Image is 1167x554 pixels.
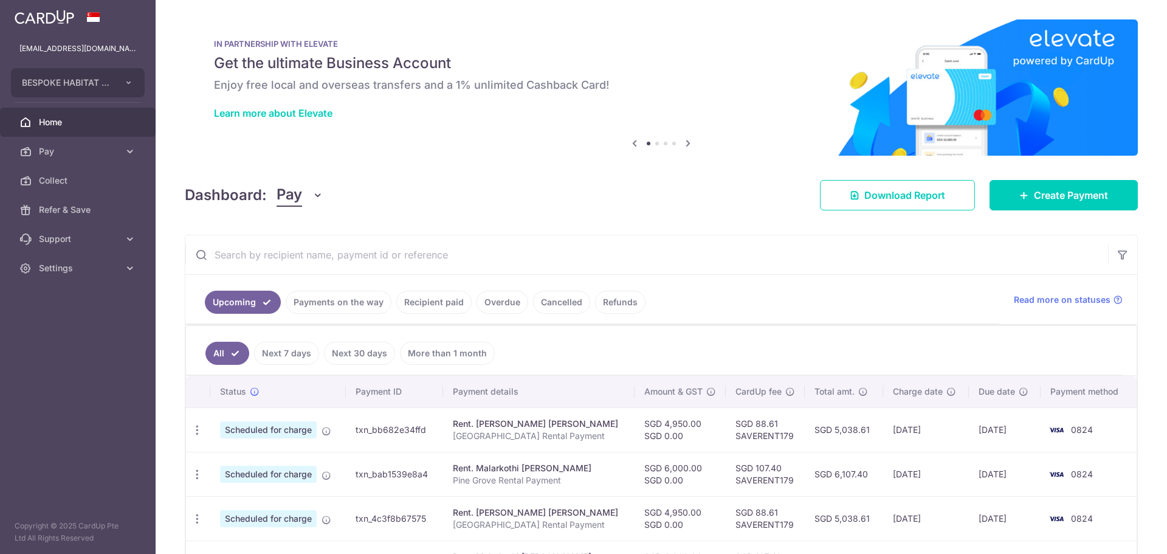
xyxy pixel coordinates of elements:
[214,107,332,119] a: Learn more about Elevate
[979,386,1015,398] span: Due date
[39,204,119,216] span: Refer & Save
[1071,469,1093,479] span: 0824
[220,421,317,438] span: Scheduled for charge
[595,291,645,314] a: Refunds
[214,54,1109,73] h5: Get the ultimate Business Account
[185,235,1108,274] input: Search by recipient name, payment id or reference
[453,430,625,442] p: [GEOGRAPHIC_DATA] Rental Payment
[214,78,1109,92] h6: Enjoy free local and overseas transfers and a 1% unlimited Cashback Card!
[39,175,119,187] span: Collect
[644,386,703,398] span: Amount & GST
[346,407,443,452] td: txn_bb682e34ffd
[205,342,249,365] a: All
[635,452,726,496] td: SGD 6,000.00 SGD 0.00
[220,466,317,483] span: Scheduled for charge
[1044,423,1069,437] img: Bank Card
[635,407,726,452] td: SGD 4,950.00 SGD 0.00
[22,77,112,89] span: BESPOKE HABITAT B47KT PTE. LTD.
[19,43,136,55] p: [EMAIL_ADDRESS][DOMAIN_NAME]
[277,184,323,207] button: Pay
[205,291,281,314] a: Upcoming
[969,407,1041,452] td: [DATE]
[286,291,391,314] a: Payments on the way
[864,188,945,203] span: Download Report
[453,519,625,531] p: [GEOGRAPHIC_DATA] Rental Payment
[883,452,969,496] td: [DATE]
[453,507,625,519] div: Rent. [PERSON_NAME] [PERSON_NAME]
[214,39,1109,49] p: IN PARTNERSHIP WITH ELEVATE
[883,407,969,452] td: [DATE]
[324,342,395,365] a: Next 30 days
[185,184,267,206] h4: Dashboard:
[1014,294,1110,306] span: Read more on statuses
[805,407,883,452] td: SGD 5,038.61
[220,386,246,398] span: Status
[1071,424,1093,435] span: 0824
[453,462,625,474] div: Rent. Malarkothi [PERSON_NAME]
[15,10,74,24] img: CardUp
[969,452,1041,496] td: [DATE]
[39,262,119,274] span: Settings
[805,496,883,541] td: SGD 5,038.61
[735,386,782,398] span: CardUp fee
[1014,294,1123,306] a: Read more on statuses
[1044,511,1069,526] img: Bank Card
[220,510,317,527] span: Scheduled for charge
[254,342,319,365] a: Next 7 days
[453,418,625,430] div: Rent. [PERSON_NAME] [PERSON_NAME]
[1041,376,1137,407] th: Payment method
[39,233,119,245] span: Support
[635,496,726,541] td: SGD 4,950.00 SGD 0.00
[11,68,145,97] button: BESPOKE HABITAT B47KT PTE. LTD.
[893,386,943,398] span: Charge date
[185,19,1138,156] img: Renovation banner
[814,386,855,398] span: Total amt.
[1044,467,1069,482] img: Bank Card
[346,376,443,407] th: Payment ID
[805,452,883,496] td: SGD 6,107.40
[346,496,443,541] td: txn_4c3f8b67575
[443,376,635,407] th: Payment details
[726,407,805,452] td: SGD 88.61 SAVERENT179
[969,496,1041,541] td: [DATE]
[477,291,528,314] a: Overdue
[533,291,590,314] a: Cancelled
[1089,518,1155,548] iframe: Opens a widget where you can find more information
[883,496,969,541] td: [DATE]
[1071,513,1093,524] span: 0824
[726,496,805,541] td: SGD 88.61 SAVERENT179
[453,474,625,486] p: Pine Grove Rental Payment
[396,291,472,314] a: Recipient paid
[39,116,119,128] span: Home
[346,452,443,496] td: txn_bab1539e8a4
[820,180,975,210] a: Download Report
[400,342,495,365] a: More than 1 month
[277,184,302,207] span: Pay
[726,452,805,496] td: SGD 107.40 SAVERENT179
[39,145,119,158] span: Pay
